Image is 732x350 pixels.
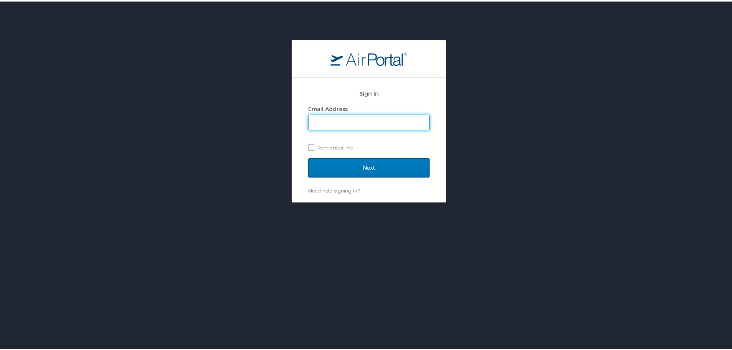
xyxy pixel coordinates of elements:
h2: Sign In [308,88,430,96]
label: Email Address [308,104,348,111]
input: Next [308,157,430,176]
a: Need help signing in? [308,186,360,192]
label: Remember me [308,140,430,152]
img: logo [330,50,407,64]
